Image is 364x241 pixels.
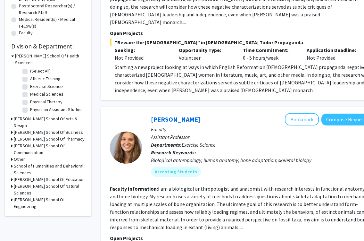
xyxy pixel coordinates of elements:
label: Faculty [19,30,33,36]
mat-chip: Accepting Students [151,167,201,177]
h3: [PERSON_NAME] School Of Health Sciences [15,53,85,66]
iframe: Chat [5,212,27,236]
div: 0 - 5 hours/week [238,46,302,62]
p: Opportunity Type: [179,46,233,54]
button: Add Susan Lad to Bookmarks [285,113,319,125]
h3: [PERSON_NAME] School Of Education [14,176,85,183]
b: Faculty Information: [110,185,158,192]
b: Research Keywords: [151,149,196,156]
span: Exercise Science [182,142,216,148]
label: Physician Assistant Studies [30,106,83,113]
div: Volunteer [174,46,238,62]
label: Medical Sciences [30,91,63,98]
div: Not Provided [115,54,169,62]
a: [PERSON_NAME] [151,115,200,123]
h3: [PERSON_NAME] School Of Pharmacy [14,136,85,142]
p: Time Commitment: [243,46,297,54]
p: Application Deadline: [307,46,361,54]
label: Postdoctoral Researcher(s) / Research Staff [19,3,85,16]
p: Seeking: [115,46,169,54]
h3: [PERSON_NAME] School Of Engineering [14,196,85,210]
label: Physical Therapy [30,99,62,105]
label: (Select All) [30,68,51,74]
h3: [PERSON_NAME] School Of Business [14,129,83,136]
h2: Division & Department: [11,42,85,50]
label: Medical Resident(s) / Medical Fellow(s) [19,16,85,30]
h3: [PERSON_NAME] School Of Natural Sciences [14,183,85,196]
h3: [PERSON_NAME] School Of Arts & Design [14,116,85,129]
h3: School of Humanities and Behavioral Sciences [14,163,85,176]
h3: [PERSON_NAME] School Of Communication [14,142,85,156]
label: Athletic Training [30,75,61,82]
b: Departments: [151,142,182,148]
label: Exercise Science [30,83,63,90]
h3: Other [14,156,25,163]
